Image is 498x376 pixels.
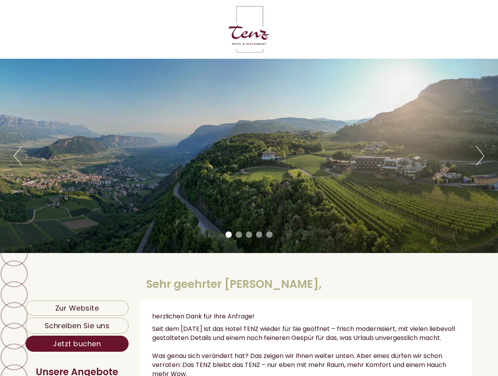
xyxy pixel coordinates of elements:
[25,318,129,334] a: Schreiben Sie uns
[476,146,484,166] button: Next
[146,278,322,291] h1: Sehr geehrter [PERSON_NAME],
[14,146,22,166] button: Previous
[25,336,129,352] a: Jetzt buchen
[25,300,129,316] a: Zur Website
[152,312,461,321] p: herzlichen Dank für Ihre Anfrage!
